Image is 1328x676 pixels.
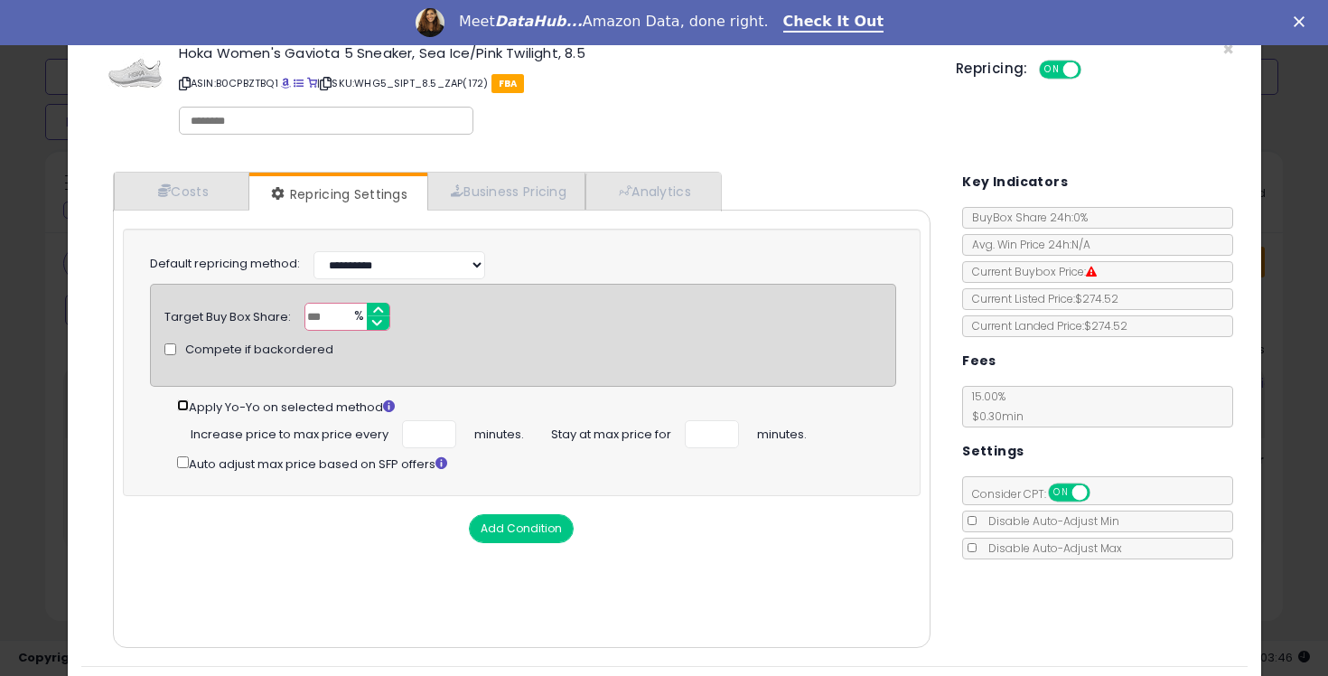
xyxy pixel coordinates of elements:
span: $0.30 min [963,408,1024,424]
span: Disable Auto-Adjust Min [979,513,1119,529]
a: BuyBox page [281,76,291,90]
span: OFF [1078,62,1107,78]
p: ASIN: B0CPBZTBQ1 | SKU: WHG5_SIPT_8.5_ZAP(172) [179,69,929,98]
span: Current Listed Price: $274.52 [963,291,1118,306]
span: ON [1041,62,1063,78]
img: Profile image for Georgie [416,8,444,37]
span: Stay at max price for [551,420,671,444]
a: Costs [114,173,249,210]
div: Auto adjust max price based on SFP offers [177,453,897,474]
h5: Settings [962,440,1024,463]
a: Business Pricing [427,173,585,210]
button: Add Condition [469,514,574,543]
i: DataHub... [495,13,583,30]
a: Your listing only [307,76,317,90]
i: Suppressed Buy Box [1086,267,1097,277]
span: FBA [491,74,525,93]
a: All offer listings [294,76,304,90]
span: Consider CPT: [963,486,1114,502]
div: Target Buy Box Share: [164,303,291,326]
h5: Key Indicators [962,171,1068,193]
span: × [1222,36,1234,62]
a: Analytics [585,173,719,210]
h5: Fees [962,350,996,372]
span: minutes. [474,420,524,444]
h3: Hoka Women's Gaviota 5 Sneaker, Sea Ice/Pink Twilight, 8.5 [179,46,929,60]
span: Compete if backordered [185,342,333,359]
span: Current Buybox Price: [963,264,1097,279]
span: Avg. Win Price 24h: N/A [963,237,1090,252]
span: ON [1050,485,1072,501]
span: BuyBox Share 24h: 0% [963,210,1088,225]
div: Apply Yo-Yo on selected method [177,396,897,417]
span: % [343,304,372,331]
span: Current Landed Price: $274.52 [963,318,1127,333]
span: Increase price to max price every [191,420,388,444]
span: Disable Auto-Adjust Max [979,540,1122,556]
a: Check It Out [783,13,884,33]
img: 31leaNPdeRL._SL60_.jpg [108,46,163,100]
div: Close [1294,16,1312,27]
label: Default repricing method: [150,256,300,273]
span: 15.00 % [963,389,1024,424]
div: Meet Amazon Data, done right. [459,13,769,31]
a: Repricing Settings [249,176,426,212]
span: OFF [1088,485,1117,501]
h5: Repricing: [956,61,1028,76]
span: minutes. [757,420,807,444]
